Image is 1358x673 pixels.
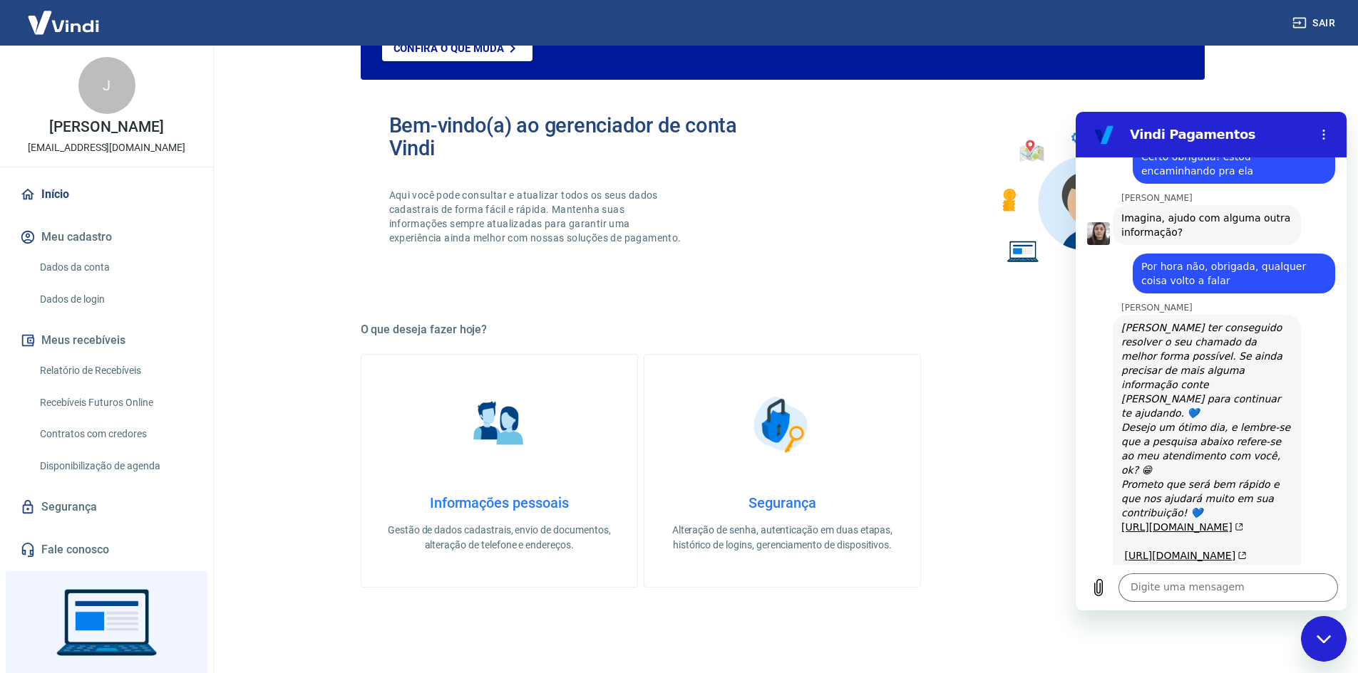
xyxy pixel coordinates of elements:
[667,494,897,511] h4: Segurança
[393,42,504,55] p: Confira o que muda
[34,419,196,449] a: Contratos com credores
[667,523,897,553] p: Alteração de senha, autenticação em duas etapas, histórico de logins, gerenciamento de dispositivos.
[34,356,196,385] a: Relatório de Recebíveis
[17,325,196,356] button: Meus recebíveis
[1076,112,1347,610] iframe: Janela de mensagens
[382,36,533,61] a: Confira o que muda
[1301,616,1347,662] iframe: Botão para abrir a janela de mensagens, conversa em andamento
[17,491,196,523] a: Segurança
[34,285,196,314] a: Dados de login
[78,57,135,114] div: J
[17,534,196,565] a: Fale conosco
[463,389,535,460] img: Informações pessoais
[361,354,638,588] a: Informações pessoaisInformações pessoaisGestão de dados cadastrais, envio de documentos, alteraçã...
[34,388,196,417] a: Recebíveis Futuros Online
[28,140,185,155] p: [EMAIL_ADDRESS][DOMAIN_NAME]
[1290,10,1341,36] button: Sair
[34,452,196,481] a: Disponibilização de agenda
[384,494,614,511] h4: Informações pessoais
[17,221,196,253] button: Meu cadastro
[49,120,163,135] p: [PERSON_NAME]
[17,1,110,44] img: Vindi
[389,188,684,245] p: Aqui você pode consultar e atualizar todos os seus dados cadastrais de forma fácil e rápida. Mant...
[17,179,196,210] a: Início
[384,523,614,553] p: Gestão de dados cadastrais, envio de documentos, alteração de telefone e endereços.
[644,354,921,588] a: SegurançaSegurançaAlteração de senha, autenticação em duas etapas, histórico de logins, gerenciam...
[389,114,783,160] h2: Bem-vindo(a) ao gerenciador de conta Vindi
[746,389,818,460] img: Segurança
[34,253,196,282] a: Dados da conta
[361,323,1205,337] h5: O que deseja fazer hoje?
[989,114,1176,271] img: Imagem de um avatar masculino com diversos icones exemplificando as funcionalidades do gerenciado...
